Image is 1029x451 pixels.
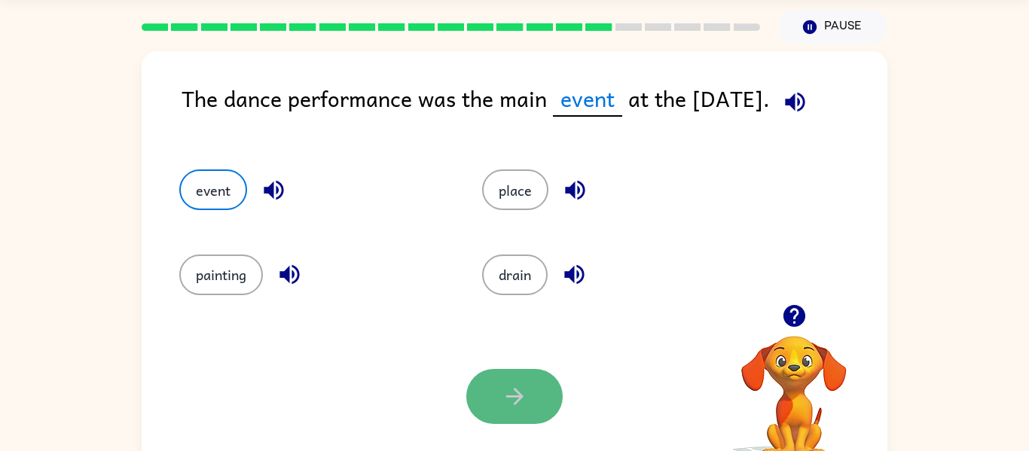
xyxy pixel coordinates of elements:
[482,169,548,210] button: place
[179,254,263,295] button: painting
[179,169,247,210] button: event
[778,10,887,44] button: Pause
[182,81,887,139] div: The dance performance was the main at the [DATE].
[553,81,622,117] span: event
[482,254,548,295] button: drain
